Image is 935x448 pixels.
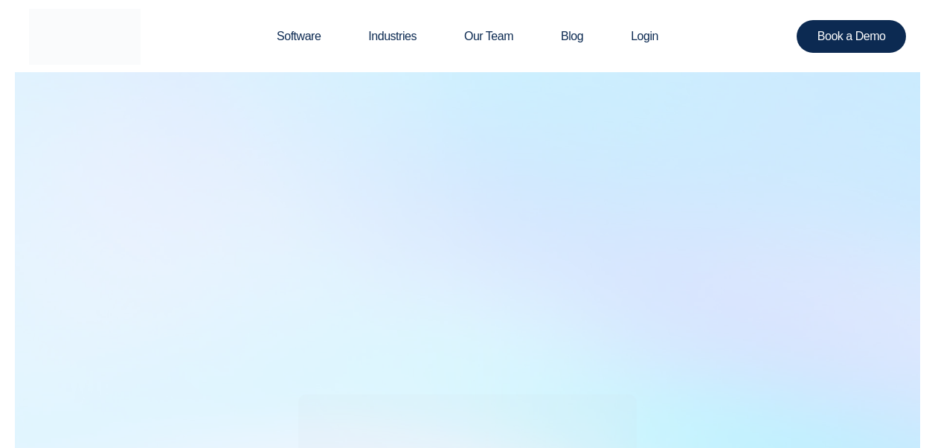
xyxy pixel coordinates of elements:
a: Software [253,1,344,72]
a: Blog [537,1,607,72]
a: Book a Demo [797,20,907,53]
a: Industries [344,1,440,72]
a: Our Team [440,1,537,72]
span: Book a Demo [817,31,886,42]
a: Login [607,1,682,72]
